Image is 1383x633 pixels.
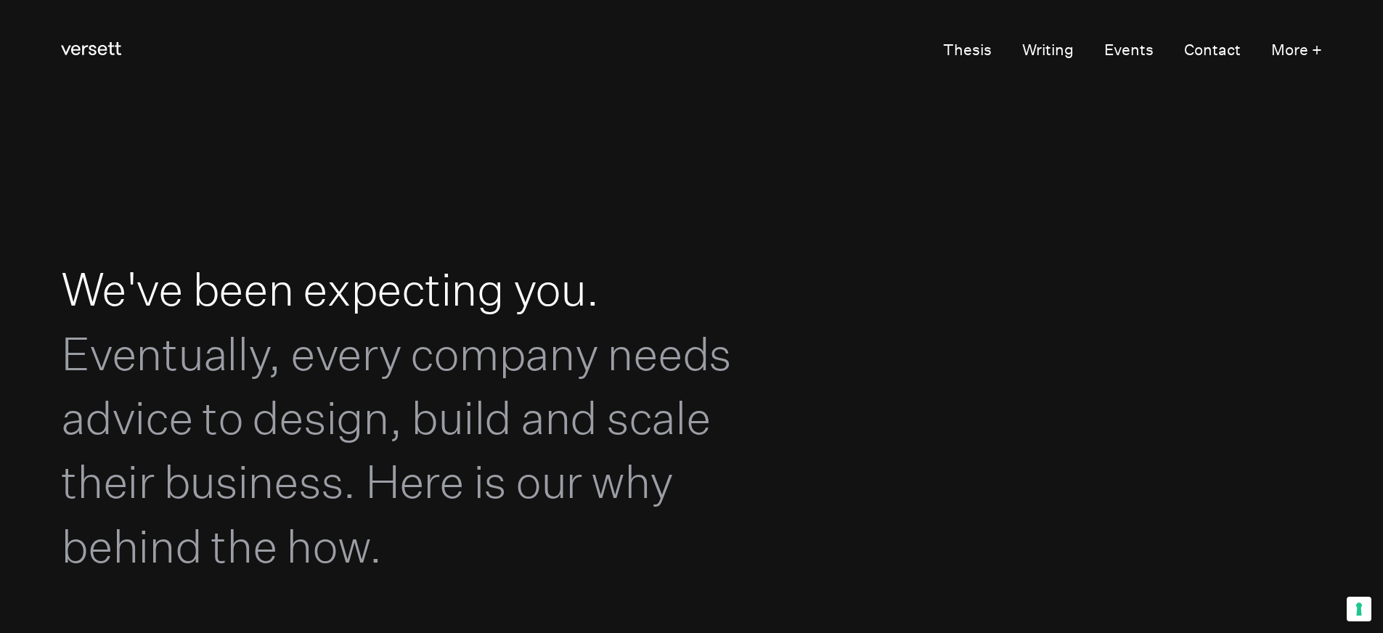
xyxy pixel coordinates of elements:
[1271,36,1322,65] button: More +
[61,327,731,573] span: Eventually, every company needs advice to design, build and scale their business. Here is our why...
[1022,36,1074,65] a: Writing
[943,36,992,65] a: Thesis
[1347,597,1371,621] button: Your consent preferences for tracking technologies
[61,257,794,578] h1: We've been expecting you.
[1184,36,1241,65] a: Contact
[1104,36,1154,65] a: Events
